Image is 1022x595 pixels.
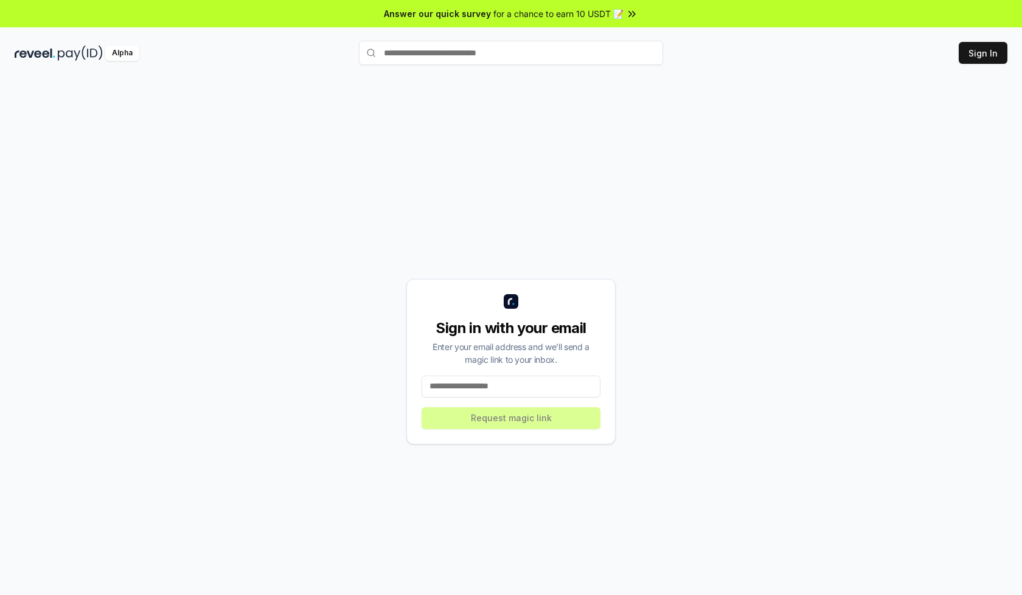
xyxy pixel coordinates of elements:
[105,46,139,61] div: Alpha
[58,46,103,61] img: pay_id
[959,42,1007,64] button: Sign In
[15,46,55,61] img: reveel_dark
[422,340,600,366] div: Enter your email address and we’ll send a magic link to your inbox.
[504,294,518,309] img: logo_small
[384,7,491,20] span: Answer our quick survey
[493,7,624,20] span: for a chance to earn 10 USDT 📝
[422,318,600,338] div: Sign in with your email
